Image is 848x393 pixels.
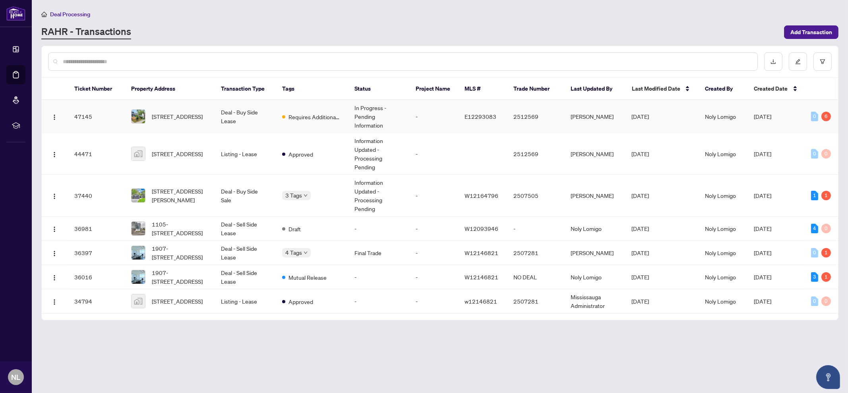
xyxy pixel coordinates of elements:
[68,289,125,314] td: 34794
[50,11,90,18] span: Deal Processing
[215,133,276,175] td: Listing - Lease
[564,241,625,265] td: [PERSON_NAME]
[409,217,458,241] td: -
[132,270,145,284] img: thumbnail-img
[48,189,61,202] button: Logo
[215,100,276,133] td: Deal - Buy Side Lease
[705,249,736,256] span: Noly Lomigo
[754,249,771,256] span: [DATE]
[6,6,25,21] img: logo
[68,133,125,175] td: 44471
[132,222,145,235] img: thumbnail-img
[564,265,625,289] td: Noly Lomigo
[215,175,276,217] td: Deal - Buy Side Sale
[48,222,61,235] button: Logo
[632,298,649,305] span: [DATE]
[754,192,771,199] span: [DATE]
[507,175,564,217] td: 2507505
[564,100,625,133] td: [PERSON_NAME]
[465,192,498,199] span: W12164796
[132,246,145,259] img: thumbnail-img
[48,246,61,259] button: Logo
[458,78,507,100] th: MLS #
[51,193,58,199] img: Logo
[152,220,208,237] span: 1105-[STREET_ADDRESS]
[348,133,409,175] td: Information Updated - Processing Pending
[507,217,564,241] td: -
[465,298,497,305] span: w12146821
[821,112,831,121] div: 6
[821,296,831,306] div: 0
[705,192,736,199] span: Noly Lomigo
[288,112,340,121] span: Requires Additional Docs
[276,78,348,100] th: Tags
[754,298,771,305] span: [DATE]
[564,175,625,217] td: [PERSON_NAME]
[811,248,818,257] div: 0
[821,272,831,282] div: 1
[632,273,649,281] span: [DATE]
[51,275,58,281] img: Logo
[348,78,409,100] th: Status
[811,112,818,121] div: 0
[754,150,771,157] span: [DATE]
[48,295,61,308] button: Logo
[51,226,58,232] img: Logo
[465,113,496,120] span: E12293083
[68,78,125,100] th: Ticket Number
[304,251,308,255] span: down
[288,225,301,233] span: Draft
[348,217,409,241] td: -
[68,217,125,241] td: 36981
[68,241,125,265] td: 36397
[821,191,831,200] div: 1
[152,297,203,306] span: [STREET_ADDRESS]
[816,365,840,389] button: Open asap
[48,110,61,123] button: Logo
[705,113,736,120] span: Noly Lomigo
[348,241,409,265] td: Final Trade
[409,241,458,265] td: -
[564,78,625,100] th: Last Updated By
[813,52,832,71] button: filter
[632,113,649,120] span: [DATE]
[507,265,564,289] td: NO DEAL
[152,112,203,121] span: [STREET_ADDRESS]
[564,289,625,314] td: Mississauga Administrator
[564,133,625,175] td: [PERSON_NAME]
[811,224,818,233] div: 4
[41,12,47,17] span: home
[215,241,276,265] td: Deal - Sell Side Lease
[465,273,498,281] span: W12146821
[632,84,680,93] span: Last Modified Date
[705,150,736,157] span: Noly Lomigo
[215,289,276,314] td: Listing - Lease
[51,151,58,158] img: Logo
[784,25,838,39] button: Add Transaction
[215,265,276,289] td: Deal - Sell Side Lease
[152,149,203,158] span: [STREET_ADDRESS]
[152,187,208,204] span: [STREET_ADDRESS][PERSON_NAME]
[748,78,805,100] th: Created Date
[41,25,131,39] a: RAHR - Transactions
[754,273,771,281] span: [DATE]
[132,189,145,202] img: thumbnail-img
[409,289,458,314] td: -
[811,191,818,200] div: 1
[288,297,313,306] span: Approved
[754,84,788,93] span: Created Date
[409,265,458,289] td: -
[625,78,699,100] th: Last Modified Date
[48,147,61,160] button: Logo
[51,299,58,305] img: Logo
[409,175,458,217] td: -
[465,249,498,256] span: W12146821
[215,217,276,241] td: Deal - Sell Side Lease
[152,244,208,261] span: 1907-[STREET_ADDRESS]
[811,272,818,282] div: 3
[507,241,564,265] td: 2507281
[789,52,807,71] button: edit
[771,59,776,64] span: download
[465,225,498,232] span: W12093946
[409,78,458,100] th: Project Name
